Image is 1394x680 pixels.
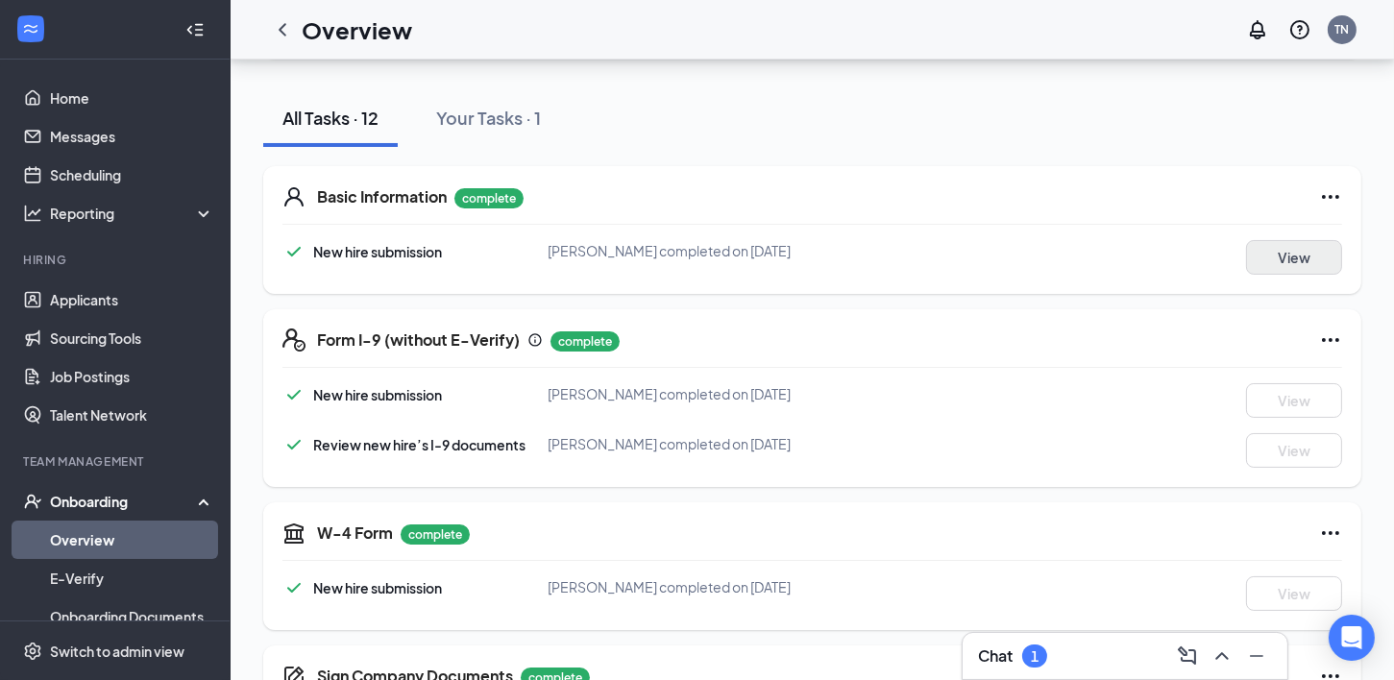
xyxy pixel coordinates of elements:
[317,329,520,351] h5: Form I-9 (without E-Verify)
[282,522,306,545] svg: TaxGovernmentIcon
[50,396,214,434] a: Talent Network
[282,328,306,352] svg: FormI9EVerifyIcon
[1329,615,1375,661] div: Open Intercom Messenger
[282,383,306,406] svg: Checkmark
[282,433,306,456] svg: Checkmark
[1176,644,1199,668] svg: ComposeMessage
[1031,648,1039,665] div: 1
[1211,644,1234,668] svg: ChevronUp
[1319,328,1342,352] svg: Ellipses
[50,521,214,559] a: Overview
[1246,18,1269,41] svg: Notifications
[1319,522,1342,545] svg: Ellipses
[23,252,210,268] div: Hiring
[23,204,42,223] svg: Analysis
[548,242,791,259] span: [PERSON_NAME] completed on [DATE]
[282,576,306,599] svg: Checkmark
[454,188,524,208] p: complete
[50,280,214,319] a: Applicants
[23,492,42,511] svg: UserCheck
[50,597,214,636] a: Onboarding Documents
[21,19,40,38] svg: WorkstreamLogo
[50,117,214,156] a: Messages
[282,240,306,263] svg: Checkmark
[1288,18,1311,41] svg: QuestionInfo
[1245,644,1268,668] svg: Minimize
[50,156,214,194] a: Scheduling
[548,435,791,452] span: [PERSON_NAME] completed on [DATE]
[50,319,214,357] a: Sourcing Tools
[50,79,214,117] a: Home
[50,357,214,396] a: Job Postings
[1246,383,1342,418] button: View
[401,524,470,545] p: complete
[317,186,447,207] h5: Basic Information
[1207,641,1237,671] button: ChevronUp
[313,579,442,596] span: New hire submission
[282,106,379,130] div: All Tasks · 12
[313,436,526,453] span: Review new hire’s I-9 documents
[23,453,210,470] div: Team Management
[1335,21,1350,37] div: TN
[1319,185,1342,208] svg: Ellipses
[527,332,543,348] svg: Info
[271,18,294,41] svg: ChevronLeft
[548,578,791,595] span: [PERSON_NAME] completed on [DATE]
[23,642,42,661] svg: Settings
[50,492,198,511] div: Onboarding
[1246,576,1342,611] button: View
[50,204,215,223] div: Reporting
[317,522,393,544] h5: W-4 Form
[1246,433,1342,468] button: View
[550,331,620,352] p: complete
[1172,641,1203,671] button: ComposeMessage
[1241,641,1272,671] button: Minimize
[1246,240,1342,275] button: View
[313,386,442,403] span: New hire submission
[978,645,1013,667] h3: Chat
[436,106,541,130] div: Your Tasks · 1
[548,385,791,402] span: [PERSON_NAME] completed on [DATE]
[313,243,442,260] span: New hire submission
[185,20,205,39] svg: Collapse
[50,559,214,597] a: E-Verify
[302,13,412,46] h1: Overview
[50,642,184,661] div: Switch to admin view
[282,185,306,208] svg: User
